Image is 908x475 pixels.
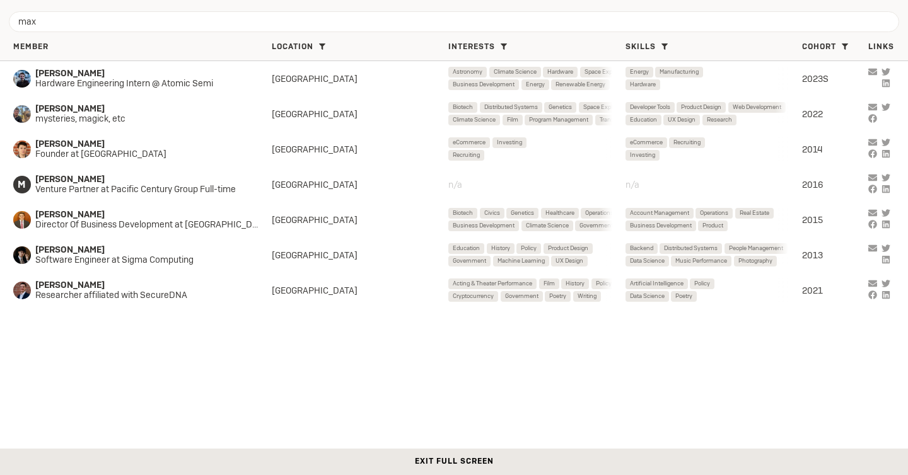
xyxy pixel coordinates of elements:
span: Renewable Energy [556,79,605,90]
div: [GEOGRAPHIC_DATA] [272,73,448,84]
div: 2013 [802,249,868,261]
span: Education [453,243,480,254]
span: Program Management [529,115,588,125]
span: eCommerce [630,137,663,148]
span: Poetry [675,291,692,302]
span: Business Development [453,220,515,231]
span: [PERSON_NAME] [35,175,250,185]
span: Product Design [681,102,721,113]
span: Music Performance [675,256,727,266]
input: Search by name, company, cohort, interests, and more... [9,11,899,33]
span: Recruiting [453,150,480,161]
span: Climate Science [453,115,496,125]
span: Researcher affiliated with SecureDNA [35,290,250,300]
span: Investing [497,137,522,148]
span: Film [507,115,518,125]
div: 2023S [802,73,868,84]
span: Policy [521,243,537,254]
span: Interests [448,42,495,52]
span: Data Science [630,291,665,302]
span: Member [13,42,49,52]
span: Account Management [630,208,689,219]
span: Manufacturing [660,67,699,77]
div: [GEOGRAPHIC_DATA] [272,108,448,120]
span: Energy [526,79,545,90]
span: Recruiting [673,137,701,148]
span: UX Design [668,115,696,125]
span: People Management [729,243,783,254]
span: Venture Partner at Pacific Century Group Full-time [35,185,250,195]
span: Policy [694,278,710,289]
span: [PERSON_NAME] [35,104,250,114]
span: Research [707,115,732,125]
span: Astronomy [453,67,482,77]
span: Energy [630,67,649,77]
span: Machine Learning [498,256,545,266]
span: Hardware Engineering Intern @ Atomic Semi [35,79,250,89]
span: mysteries, magick, etc [35,114,250,124]
span: Government [579,220,613,231]
span: Investing [630,150,655,161]
span: Government [505,291,538,302]
span: Climate Science [526,220,569,231]
span: Operations [700,208,728,219]
span: Civics [484,208,500,219]
span: Photography [738,256,772,266]
div: 2022 [802,108,868,120]
span: History [491,243,510,254]
span: Location [272,42,313,52]
span: Writing [578,291,597,302]
span: Software Engineer at Sigma Computing [35,255,250,265]
div: [GEOGRAPHIC_DATA] [272,144,448,155]
span: Climate Science [494,67,537,77]
span: [PERSON_NAME] [35,210,272,220]
span: [PERSON_NAME] [35,69,250,79]
span: Cohort [802,42,836,52]
span: Genetics [511,208,534,219]
div: [GEOGRAPHIC_DATA] [272,285,448,296]
span: Backend [630,243,653,254]
span: Founder at [GEOGRAPHIC_DATA] [35,149,250,159]
span: Hardware [547,67,573,77]
span: Biotech [453,102,473,113]
span: Distributed Systems [664,243,718,254]
div: [GEOGRAPHIC_DATA] [272,249,448,261]
span: [PERSON_NAME] [35,280,250,290]
span: Government [453,256,486,266]
span: Artificial Intelligence [630,278,684,289]
span: Operations [585,208,614,219]
span: Director Of Business Development at [GEOGRAPHIC_DATA], Inc. [35,220,272,230]
div: [GEOGRAPHIC_DATA] [272,214,448,226]
span: Cryptocurrency [453,291,494,302]
div: 2015 [802,214,868,226]
span: Data Science [630,256,665,266]
span: Developer Tools [630,102,670,113]
div: [GEOGRAPHIC_DATA] [272,179,448,190]
span: eCommerce [453,137,486,148]
span: M [13,176,31,193]
span: Product Design [548,243,588,254]
span: Film [544,278,555,289]
span: Poetry [549,291,566,302]
span: Biotech [453,208,473,219]
span: Hardware [630,79,656,90]
span: Distributed Systems [484,102,538,113]
span: UX Design [556,256,583,266]
span: Space Exploration [583,102,631,113]
span: Policy [596,278,612,289]
span: Acting & Theater Performance [453,278,532,289]
span: Product [702,220,723,231]
div: 2021 [802,285,868,296]
span: Space Exploration [585,67,632,77]
span: Skills [626,42,656,52]
div: 2016 [802,179,868,190]
span: Healthcare [545,208,574,219]
span: [PERSON_NAME] [35,139,250,149]
span: History [566,278,585,289]
span: Links [868,42,894,52]
span: Web Development [733,102,781,113]
span: Business Development [630,220,692,231]
div: 2014 [802,144,868,155]
span: Genetics [549,102,572,113]
span: [PERSON_NAME] [35,245,250,255]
